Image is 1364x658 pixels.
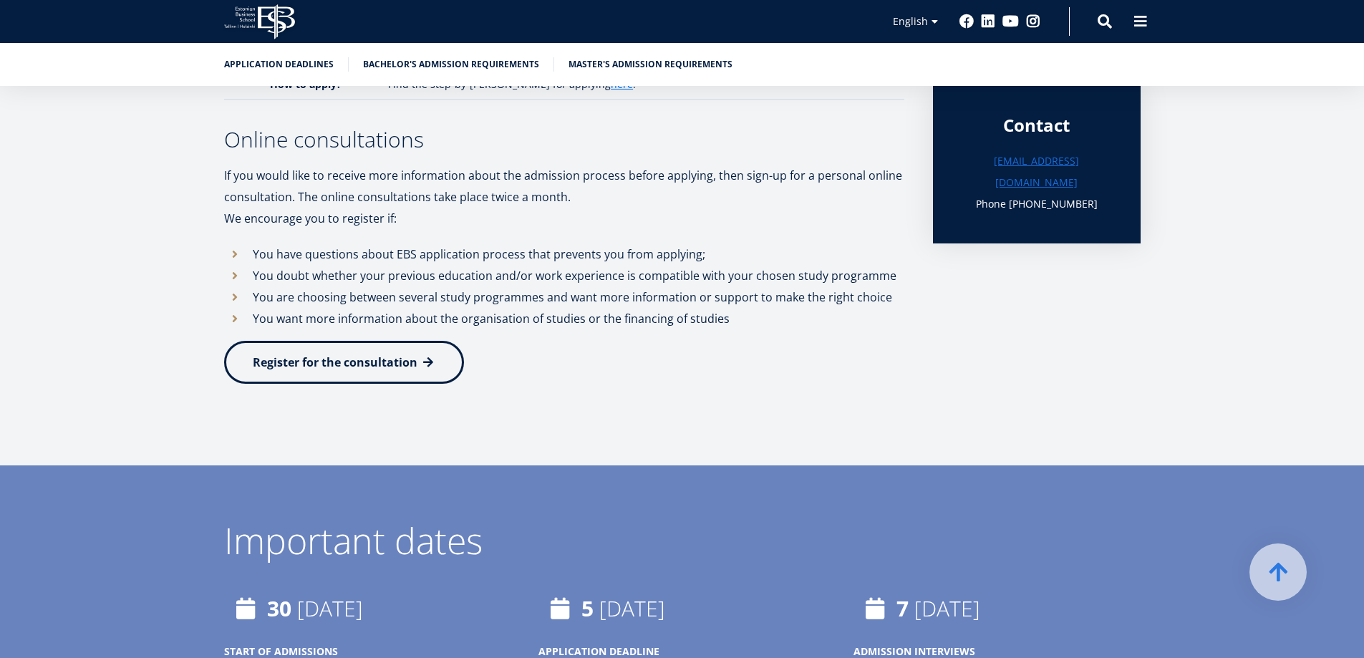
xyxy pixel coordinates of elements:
li: You doubt whether your previous education and/or work experience is compatible with your chosen s... [224,265,904,286]
time: [DATE] [914,594,980,623]
strong: APPLICATION DEADLINE [538,644,659,658]
a: Bachelor's admission requirements [363,57,539,72]
li: You want more information about the organisation of studies or the financing of studies [224,308,904,329]
time: [DATE] [297,594,363,623]
a: Facebook [959,14,974,29]
a: Youtube [1002,14,1019,29]
div: Contact [962,115,1112,136]
a: Master's admission requirements [569,57,732,72]
span: Register for the consultation [253,354,417,370]
h3: Online consultations [224,129,904,150]
h3: Phone [PHONE_NUMBER] [962,193,1112,215]
a: Application deadlines [224,57,334,72]
strong: 30 [267,594,291,623]
a: [EMAIL_ADDRESS][DOMAIN_NAME] [962,150,1112,193]
p: If you would like to receive more information about the admission process before applying, then s... [224,165,904,208]
p: We encourage you to register if: [224,208,904,229]
strong: 7 [896,594,909,623]
li: You are choosing between several study programmes and want more information or support to make th... [224,286,904,308]
a: Instagram [1026,14,1040,29]
strong: 5 [581,594,594,623]
a: Register for the consultation [224,341,464,384]
time: [DATE] [599,594,665,623]
li: You have questions about EBS application process that prevents you from applying; [224,243,904,265]
div: Important dates [224,523,1141,558]
a: Linkedin [981,14,995,29]
strong: ADMISSION INTERVIEWS [853,644,975,658]
strong: START OF ADMISSIONS [224,644,338,658]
